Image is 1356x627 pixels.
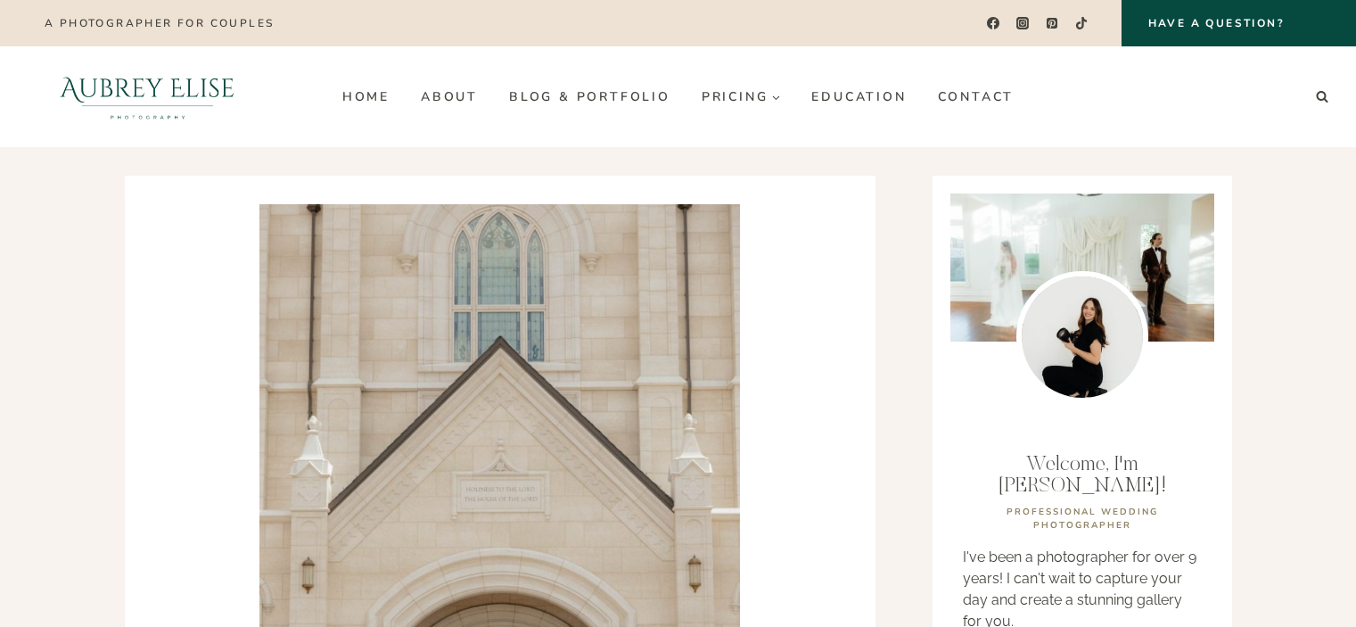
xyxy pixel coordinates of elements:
[326,82,1029,111] nav: Primary
[980,11,1006,37] a: Facebook
[45,17,274,29] p: A photographer for couples
[963,454,1200,497] p: Welcome, I'm [PERSON_NAME]!
[21,46,274,147] img: Aubrey Elise Photography
[1310,85,1335,110] button: View Search Form
[1040,11,1065,37] a: Pinterest
[326,82,405,111] a: Home
[405,82,493,111] a: About
[1069,11,1095,37] a: TikTok
[922,82,1030,111] a: Contact
[796,82,922,111] a: Education
[963,506,1200,532] p: professional WEDDING PHOTOGRAPHER
[702,90,781,103] span: Pricing
[1010,11,1036,37] a: Instagram
[493,82,686,111] a: Blog & Portfolio
[1016,271,1148,403] img: Utah wedding photographer Aubrey Williams
[686,82,796,111] a: Pricing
